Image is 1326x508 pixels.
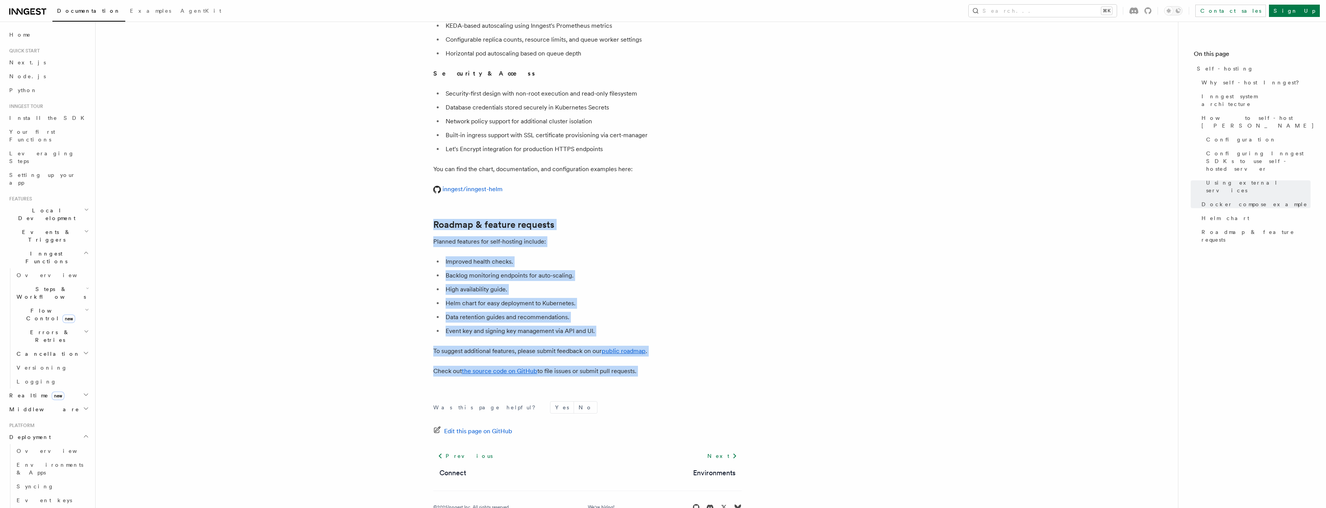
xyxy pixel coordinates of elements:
li: Event key and signing key management via API and UI. [443,326,742,336]
button: Flow Controlnew [13,304,91,325]
a: Setting up your app [6,168,91,190]
span: Home [9,31,31,39]
span: Examples [130,8,171,14]
span: Roadmap & feature requests [1201,228,1311,244]
a: Sign Up [1269,5,1320,17]
a: Overview [13,444,91,458]
a: Event keys [13,493,91,507]
span: Docker compose example [1201,200,1307,208]
span: Self-hosting [1197,65,1254,72]
p: You can find the chart, documentation, and configuration examples here: [433,164,742,175]
a: Versioning [13,361,91,375]
button: Steps & Workflows [13,282,91,304]
span: Setting up your app [9,172,76,186]
a: Why self-host Inngest? [1198,76,1311,89]
a: Install the SDK [6,111,91,125]
span: Helm chart [1201,214,1249,222]
span: Environments & Apps [17,462,83,476]
li: Backlog monitoring endpoints for auto-scaling. [443,270,742,281]
a: Environments & Apps [13,458,91,479]
button: Yes [550,402,574,413]
span: Overview [17,448,96,454]
button: Errors & Retries [13,325,91,347]
button: Deployment [6,430,91,444]
button: Cancellation [13,347,91,361]
a: Edit this page on GitHub [433,426,512,437]
button: No [574,402,597,413]
a: Using external services [1203,176,1311,197]
span: new [62,315,75,323]
a: Inngest system architecture [1198,89,1311,111]
a: public roadmap [602,347,646,355]
div: Inngest Functions [6,268,91,389]
li: Improved health checks. [443,256,742,267]
span: Flow Control [13,307,85,322]
span: Your first Functions [9,129,55,143]
h4: On this page [1194,49,1311,62]
a: How to self-host [PERSON_NAME] [1198,111,1311,133]
li: High availability guide. [443,284,742,295]
span: Install the SDK [9,115,89,121]
span: Why self-host Inngest? [1201,79,1304,86]
span: Leveraging Steps [9,150,74,164]
kbd: ⌘K [1101,7,1112,15]
span: Middleware [6,405,79,413]
button: Inngest Functions [6,247,91,268]
span: Logging [17,378,57,385]
a: Documentation [52,2,125,22]
span: Deployment [6,433,51,441]
strong: Security & Access [433,70,536,77]
button: Search...⌘K [969,5,1117,17]
span: Quick start [6,48,40,54]
span: Errors & Retries [13,328,84,344]
a: Roadmap & feature requests [433,219,554,230]
span: AgentKit [180,8,221,14]
span: Features [6,196,32,202]
a: Next.js [6,56,91,69]
button: Realtimenew [6,389,91,402]
a: Overview [13,268,91,282]
a: Next [703,449,742,463]
span: Next.js [9,59,46,66]
li: Helm chart for easy deployment to Kubernetes. [443,298,742,309]
button: Local Development [6,204,91,225]
span: Steps & Workflows [13,285,86,301]
li: Let's Encrypt integration for production HTTPS endpoints [443,144,742,155]
p: Was this page helpful? [433,404,541,411]
span: Local Development [6,207,84,222]
a: Roadmap & feature requests [1198,225,1311,247]
p: Check out to file issues or submit pull requests. [433,366,742,377]
a: Configuration [1203,133,1311,146]
a: Logging [13,375,91,389]
a: Docker compose example [1198,197,1311,211]
span: Events & Triggers [6,228,84,244]
button: Toggle dark mode [1164,6,1183,15]
span: Realtime [6,392,64,399]
span: Inngest system architecture [1201,93,1311,108]
span: Using external services [1206,179,1311,194]
li: Network policy support for additional cluster isolation [443,116,742,127]
span: Platform [6,422,35,429]
span: Documentation [57,8,121,14]
span: Inngest Functions [6,250,83,265]
span: Node.js [9,73,46,79]
span: Edit this page on GitHub [444,426,512,437]
p: Planned features for self-hosting include: [433,236,742,247]
a: AgentKit [176,2,226,21]
a: Contact sales [1195,5,1266,17]
a: Examples [125,2,176,21]
li: Horizontal pod autoscaling based on queue depth [443,48,742,59]
a: Syncing [13,479,91,493]
span: How to self-host [PERSON_NAME] [1201,114,1314,130]
span: Overview [17,272,96,278]
span: Configuration [1206,136,1276,143]
span: Configuring Inngest SDKs to use self-hosted server [1206,150,1311,173]
a: Node.js [6,69,91,83]
p: To suggest additional features, please submit feedback on our . [433,346,742,357]
li: Database credentials stored securely in Kubernetes Secrets [443,102,742,113]
li: KEDA-based autoscaling using Inngest's Prometheus metrics [443,20,742,31]
a: Previous [433,449,497,463]
li: Configurable replica counts, resource limits, and queue worker settings [443,34,742,45]
a: Leveraging Steps [6,146,91,168]
li: Security-first design with non-root execution and read-only filesystem [443,88,742,99]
